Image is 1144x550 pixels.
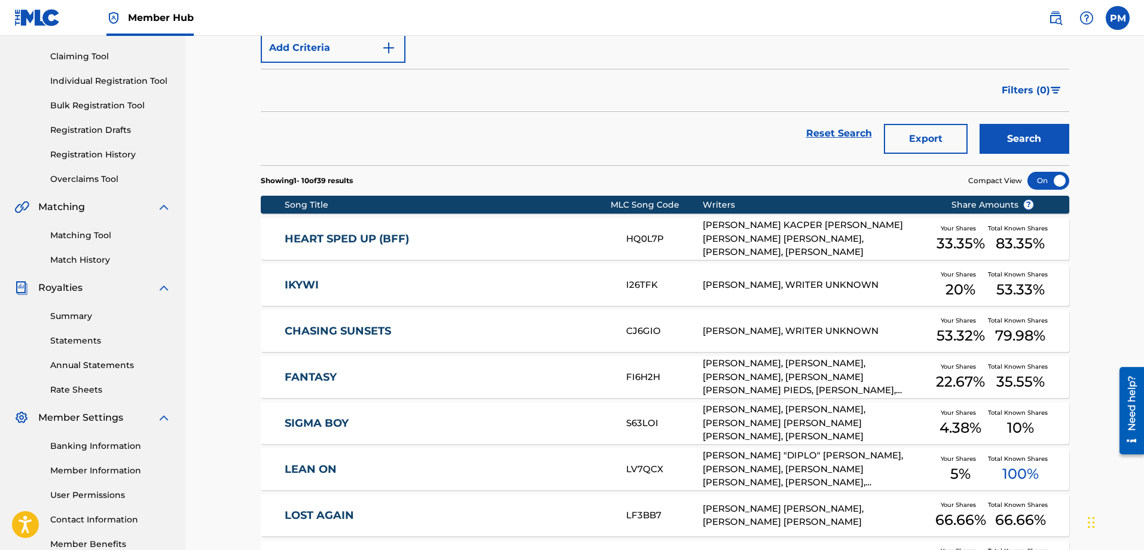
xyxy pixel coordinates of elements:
[1024,200,1033,209] span: ?
[995,325,1045,347] span: 79.98 %
[285,278,610,292] a: IKYWI
[1002,83,1050,98] span: Filters ( 0 )
[626,232,703,246] div: HQ0L7P
[941,316,981,325] span: Your Shares
[935,509,986,531] span: 66.66 %
[950,463,971,485] span: 5 %
[14,281,29,295] img: Royalties
[1079,11,1094,25] img: help
[626,417,703,430] div: S63LOI
[50,124,171,136] a: Registration Drafts
[1002,463,1039,485] span: 100 %
[951,199,1034,211] span: Share Amounts
[1075,6,1099,30] div: Help
[285,463,610,476] a: LEAN ON
[50,173,171,186] a: Overclaims Tool
[50,75,171,87] a: Individual Registration Tool
[50,464,171,477] a: Member Information
[800,120,878,147] a: Reset Search
[50,359,171,372] a: Annual Statements
[988,500,1053,509] span: Total Known Shares
[50,148,171,161] a: Registration History
[988,408,1053,417] span: Total Known Shares
[936,371,985,393] span: 22.67 %
[50,489,171,502] a: User Permissions
[703,357,933,397] div: [PERSON_NAME], [PERSON_NAME], [PERSON_NAME], [PERSON_NAME] [PERSON_NAME] PIEDS, [PERSON_NAME], [P...
[703,502,933,529] div: [PERSON_NAME] [PERSON_NAME], [PERSON_NAME] [PERSON_NAME]
[703,278,933,292] div: [PERSON_NAME], WRITER UNKNOWN
[106,11,121,25] img: Top Rightsholder
[14,200,29,214] img: Matching
[1084,493,1144,550] div: Chat-Widget
[157,281,171,295] img: expand
[988,224,1053,233] span: Total Known Shares
[50,384,171,396] a: Rate Sheets
[50,50,171,63] a: Claiming Tool
[285,199,611,211] div: Song Title
[626,463,703,476] div: LV7QCX
[936,233,985,254] span: 33.35 %
[157,200,171,214] img: expand
[285,324,610,338] a: CHASING SUNSETS
[988,316,1053,325] span: Total Known Shares
[1007,417,1034,439] span: 10 %
[703,324,933,338] div: [PERSON_NAME], WRITER UNKNOWN
[1084,493,1144,550] iframe: Chat Widget
[1048,11,1063,25] img: search
[626,509,703,522] div: LF3BB7
[988,454,1053,463] span: Total Known Shares
[884,124,968,154] button: Export
[703,449,933,490] div: [PERSON_NAME] "DIPLO" [PERSON_NAME], [PERSON_NAME], [PERSON_NAME] [PERSON_NAME], [PERSON_NAME], [...
[968,175,1022,186] span: Compact View
[941,362,981,371] span: Your Shares
[261,175,353,186] p: Showing 1 - 10 of 39 results
[50,254,171,266] a: Match History
[157,411,171,425] img: expand
[996,279,1045,300] span: 53.33 %
[980,124,1069,154] button: Search
[995,509,1046,531] span: 66.66 %
[996,233,1045,254] span: 83.35 %
[941,454,981,463] span: Your Shares
[1051,87,1061,94] img: filter
[988,362,1053,371] span: Total Known Shares
[941,500,981,509] span: Your Shares
[285,232,610,246] a: HEART SPED UP (BFF)
[1044,6,1067,30] a: Public Search
[1106,6,1130,30] div: User Menu
[1111,363,1144,459] iframe: Resource Center
[38,281,83,295] span: Royalties
[941,270,981,279] span: Your Shares
[14,9,60,26] img: MLC Logo
[38,411,123,425] span: Member Settings
[703,403,933,443] div: [PERSON_NAME], [PERSON_NAME], [PERSON_NAME] [PERSON_NAME] [PERSON_NAME], [PERSON_NAME]
[994,75,1069,105] button: Filters (0)
[626,278,703,292] div: I26TFK
[941,408,981,417] span: Your Shares
[50,440,171,452] a: Banking Information
[261,33,405,63] button: Add Criteria
[626,324,703,338] div: CJ6GIO
[128,11,194,25] span: Member Hub
[939,417,981,439] span: 4.38 %
[703,218,933,259] div: [PERSON_NAME] KACPER [PERSON_NAME] [PERSON_NAME] [PERSON_NAME], [PERSON_NAME], [PERSON_NAME]
[988,270,1053,279] span: Total Known Shares
[1088,505,1095,540] div: Ziehen
[611,199,703,211] div: MLC Song Code
[50,513,171,526] a: Contact Information
[50,310,171,323] a: Summary
[382,41,396,55] img: 9d2ae6d4665cec9f34b9.svg
[996,371,1045,393] span: 35.55 %
[50,335,171,347] a: Statements
[941,224,981,233] span: Your Shares
[285,417,610,430] a: SIGMA BOY
[50,229,171,242] a: Matching Tool
[285,509,610,522] a: LOST AGAIN
[703,199,933,211] div: Writers
[936,325,985,347] span: 53.32 %
[626,370,703,384] div: FI6H2H
[50,99,171,112] a: Bulk Registration Tool
[38,200,85,214] span: Matching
